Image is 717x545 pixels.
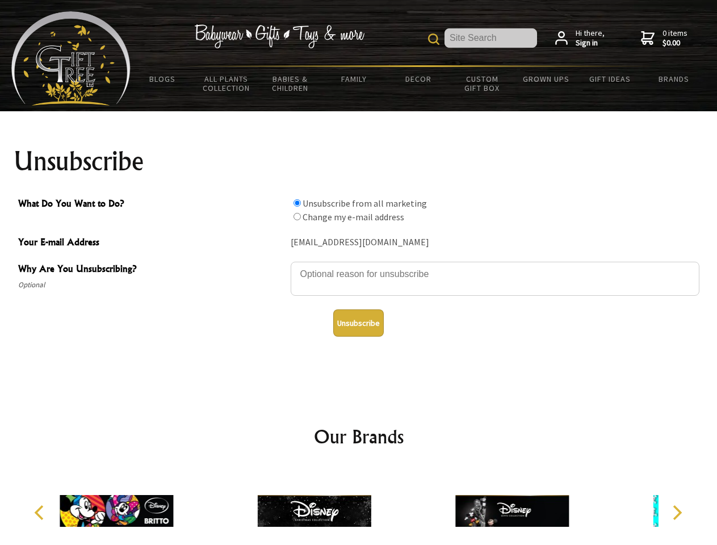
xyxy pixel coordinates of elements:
[514,67,578,91] a: Grown Ups
[291,234,699,251] div: [EMAIL_ADDRESS][DOMAIN_NAME]
[576,38,605,48] strong: Sign in
[578,67,642,91] a: Gift Ideas
[428,33,439,45] img: product search
[14,148,704,175] h1: Unsubscribe
[258,67,322,100] a: Babies & Children
[18,278,285,292] span: Optional
[303,198,427,209] label: Unsubscribe from all marketing
[664,500,689,525] button: Next
[18,262,285,278] span: Why Are You Unsubscribing?
[293,199,301,207] input: What Do You Want to Do?
[333,309,384,337] button: Unsubscribe
[303,211,404,223] label: Change my e-mail address
[195,67,259,100] a: All Plants Collection
[641,28,687,48] a: 0 items$0.00
[555,28,605,48] a: Hi there,Sign in
[28,500,53,525] button: Previous
[576,28,605,48] span: Hi there,
[445,28,537,48] input: Site Search
[11,11,131,106] img: Babyware - Gifts - Toys and more...
[194,24,364,48] img: Babywear - Gifts - Toys & more
[663,28,687,48] span: 0 items
[663,38,687,48] strong: $0.00
[18,235,285,251] span: Your E-mail Address
[131,67,195,91] a: BLOGS
[322,67,387,91] a: Family
[18,196,285,213] span: What Do You Want to Do?
[293,213,301,220] input: What Do You Want to Do?
[450,67,514,100] a: Custom Gift Box
[642,67,706,91] a: Brands
[291,262,699,296] textarea: Why Are You Unsubscribing?
[386,67,450,91] a: Decor
[23,423,695,450] h2: Our Brands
